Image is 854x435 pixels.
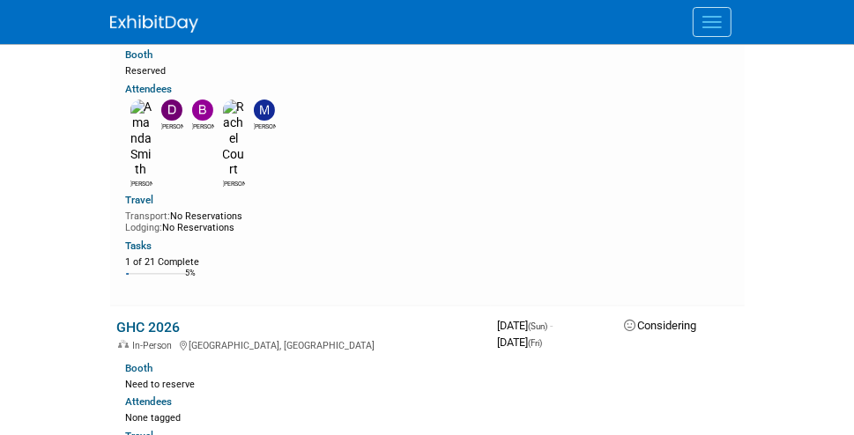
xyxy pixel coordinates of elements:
[254,100,275,121] img: Martin Strong
[498,335,543,349] span: [DATE]
[130,178,152,188] div: Amanda Smith
[126,62,484,77] div: Reserved
[126,48,153,61] a: Booth
[126,362,153,374] a: Booth
[126,210,171,222] span: Transport:
[192,100,213,121] img: Brian Lee
[529,338,543,348] span: (Fri)
[254,121,276,131] div: Martin Strong
[118,340,129,349] img: In-Person Event
[126,194,154,206] a: Travel
[117,319,181,335] a: GHC 2026
[126,395,173,408] a: Attendees
[110,15,198,33] img: ExhibitDay
[498,319,553,332] span: [DATE]
[126,240,152,252] a: Tasks
[126,375,484,391] div: Need to reserve
[693,7,731,37] button: Menu
[161,100,182,121] img: David Perry
[126,409,497,424] div: None tagged
[551,319,553,332] span: -
[126,222,163,233] span: Lodging:
[192,121,214,131] div: Brian Lee
[117,337,484,351] div: [GEOGRAPHIC_DATA], [GEOGRAPHIC_DATA]
[126,83,173,95] a: Attendees
[161,121,183,131] div: David Perry
[186,269,197,292] td: 5%
[529,321,548,331] span: (Sun)
[625,319,697,332] span: Considering
[223,100,245,178] img: Rachel Court
[126,207,484,234] div: No Reservations No Reservations
[223,178,245,188] div: Rachel Court
[126,256,484,269] div: 1 of 21 Complete
[130,100,152,178] img: Amanda Smith
[133,340,178,351] span: In-Person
